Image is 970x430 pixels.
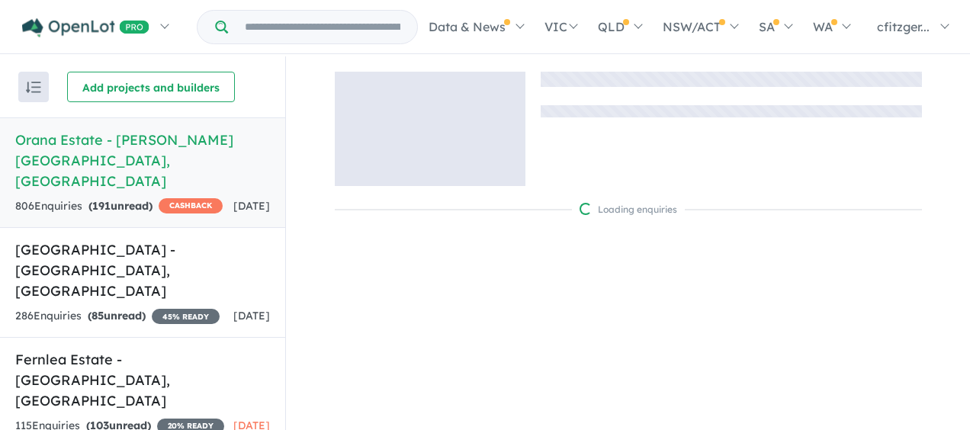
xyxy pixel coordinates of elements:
[152,309,220,324] span: 45 % READY
[159,198,223,213] span: CASHBACK
[92,309,104,322] span: 85
[15,197,223,216] div: 806 Enquir ies
[88,309,146,322] strong: ( unread)
[877,19,930,34] span: cfitzger...
[15,349,270,411] h5: Fernlea Estate - [GEOGRAPHIC_DATA] , [GEOGRAPHIC_DATA]
[22,18,149,37] img: Openlot PRO Logo White
[233,199,270,213] span: [DATE]
[67,72,235,102] button: Add projects and builders
[88,199,153,213] strong: ( unread)
[231,11,414,43] input: Try estate name, suburb, builder or developer
[26,82,41,93] img: sort.svg
[15,239,270,301] h5: [GEOGRAPHIC_DATA] - [GEOGRAPHIC_DATA] , [GEOGRAPHIC_DATA]
[580,202,677,217] div: Loading enquiries
[15,307,220,326] div: 286 Enquir ies
[233,309,270,322] span: [DATE]
[15,130,270,191] h5: Orana Estate - [PERSON_NAME][GEOGRAPHIC_DATA] , [GEOGRAPHIC_DATA]
[92,199,111,213] span: 191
